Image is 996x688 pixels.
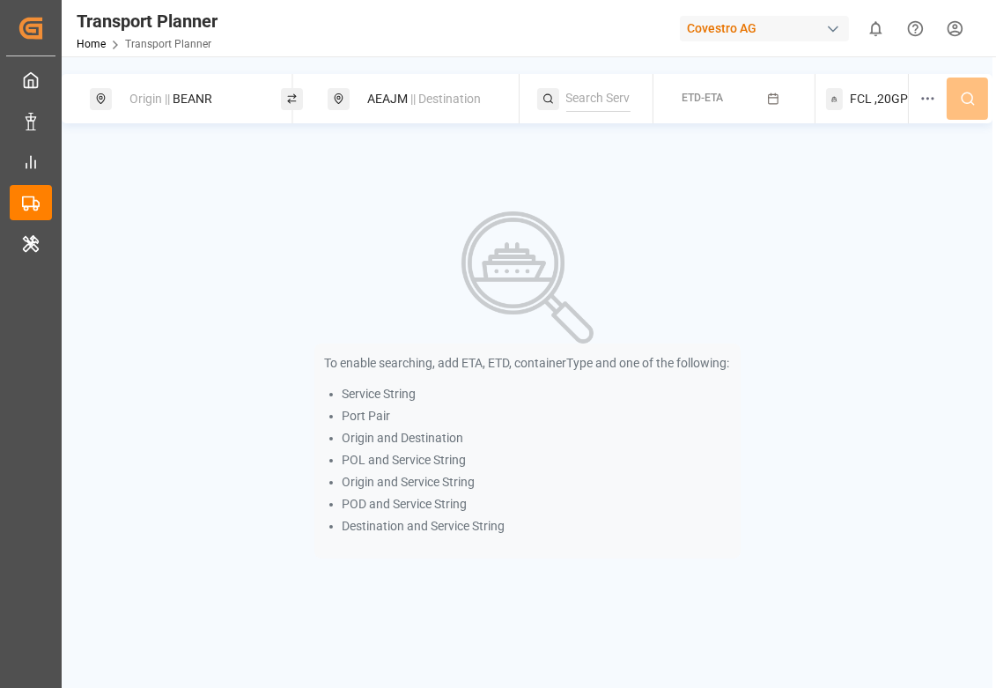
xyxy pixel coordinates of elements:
button: Covestro AG [680,11,856,45]
button: ETD-ETA [664,82,805,116]
div: AEAJM [357,83,509,115]
li: POL and Service String [343,451,730,470]
span: ETD-ETA [682,92,724,104]
a: Home [77,38,106,50]
span: Origin || [129,92,170,106]
span: FCL [850,90,872,108]
span: ,20GP [874,90,908,108]
img: Search [461,211,594,344]
li: Origin and Destination [343,429,730,448]
div: Covestro AG [680,16,849,41]
p: To enable searching, add ETA, ETD, containerType and one of the following: [325,354,730,373]
div: Transport Planner [77,8,218,34]
div: BEANR [119,83,271,115]
li: Port Pair [343,407,730,425]
button: show 0 new notifications [856,9,896,48]
li: Origin and Service String [343,473,730,492]
li: Destination and Service String [343,517,730,536]
span: || Destination [410,92,481,106]
button: Help Center [896,9,935,48]
li: POD and Service String [343,495,730,514]
input: Search Service String [566,85,631,112]
li: Service String [343,385,730,403]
